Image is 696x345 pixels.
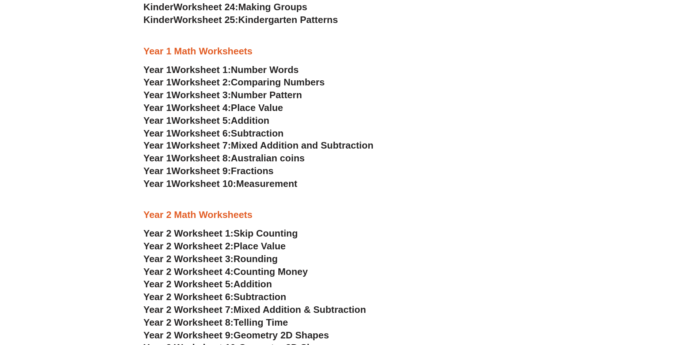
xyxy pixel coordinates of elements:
a: Year 1Worksheet 1:Number Words [144,64,299,75]
span: Worksheet 6: [171,128,231,139]
span: Addition [231,115,269,126]
a: Year 1Worksheet 10:Measurement [144,178,297,189]
span: Year 2 Worksheet 7: [144,304,234,315]
span: Rounding [233,253,278,264]
span: Kinder [144,1,174,12]
span: Year 2 Worksheet 4: [144,266,234,277]
span: Kindergarten Patterns [238,14,338,25]
a: Year 2 Worksheet 1:Skip Counting [144,228,298,239]
span: Telling Time [233,317,288,328]
a: Year 1Worksheet 8:Australian coins [144,153,305,164]
span: Worksheet 5: [171,115,231,126]
span: Year 2 Worksheet 8: [144,317,234,328]
a: Year 2 Worksheet 5:Addition [144,279,272,290]
span: Year 2 Worksheet 1: [144,228,234,239]
a: Year 1Worksheet 7:Mixed Addition and Subtraction [144,140,374,151]
span: Worksheet 4: [171,102,231,113]
a: Year 2 Worksheet 6:Subtraction [144,291,286,302]
a: Year 1Worksheet 9:Fractions [144,165,274,176]
span: Year 2 Worksheet 2: [144,241,234,252]
a: Year 1Worksheet 4:Place Value [144,102,283,113]
span: Geometry 2D Shapes [233,330,329,341]
span: Worksheet 3: [171,89,231,100]
span: Subtraction [233,291,286,302]
span: Mixed Addition and Subtraction [231,140,373,151]
span: Year 2 Worksheet 6: [144,291,234,302]
span: Year 2 Worksheet 3: [144,253,234,264]
span: Worksheet 1: [171,64,231,75]
span: Measurement [236,178,297,189]
span: Number Words [231,64,299,75]
a: Year 2 Worksheet 3:Rounding [144,253,278,264]
a: Year 1Worksheet 3:Number Pattern [144,89,302,100]
span: Counting Money [233,266,308,277]
a: Year 1Worksheet 2:Comparing Numbers [144,77,325,88]
span: Place Value [233,241,286,252]
a: Year 2 Worksheet 8:Telling Time [144,317,288,328]
span: Worksheet 25: [174,14,238,25]
span: Year 2 Worksheet 9: [144,330,234,341]
span: Worksheet 7: [171,140,231,151]
a: Year 1Worksheet 5:Addition [144,115,270,126]
span: Subtraction [231,128,284,139]
span: Worksheet 8: [171,153,231,164]
span: Worksheet 2: [171,77,231,88]
a: Year 2 Worksheet 4:Counting Money [144,266,308,277]
a: Year 2 Worksheet 7:Mixed Addition & Subtraction [144,304,366,315]
span: Year 2 Worksheet 5: [144,279,234,290]
span: Worksheet 24: [174,1,238,12]
span: Worksheet 10: [171,178,236,189]
span: Mixed Addition & Subtraction [233,304,366,315]
span: Addition [233,279,272,290]
h3: Year 1 Math Worksheets [144,45,553,58]
a: Year 1Worksheet 6:Subtraction [144,128,284,139]
a: Year 2 Worksheet 9:Geometry 2D Shapes [144,330,329,341]
span: Fractions [231,165,274,176]
iframe: Chat Widget [574,262,696,345]
span: Worksheet 9: [171,165,231,176]
span: Place Value [231,102,283,113]
a: Year 2 Worksheet 2:Place Value [144,241,286,252]
span: Comparing Numbers [231,77,325,88]
span: Making Groups [238,1,307,12]
span: Australian coins [231,153,305,164]
span: Kinder [144,14,174,25]
h3: Year 2 Math Worksheets [144,209,553,221]
span: Skip Counting [233,228,298,239]
span: Number Pattern [231,89,302,100]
